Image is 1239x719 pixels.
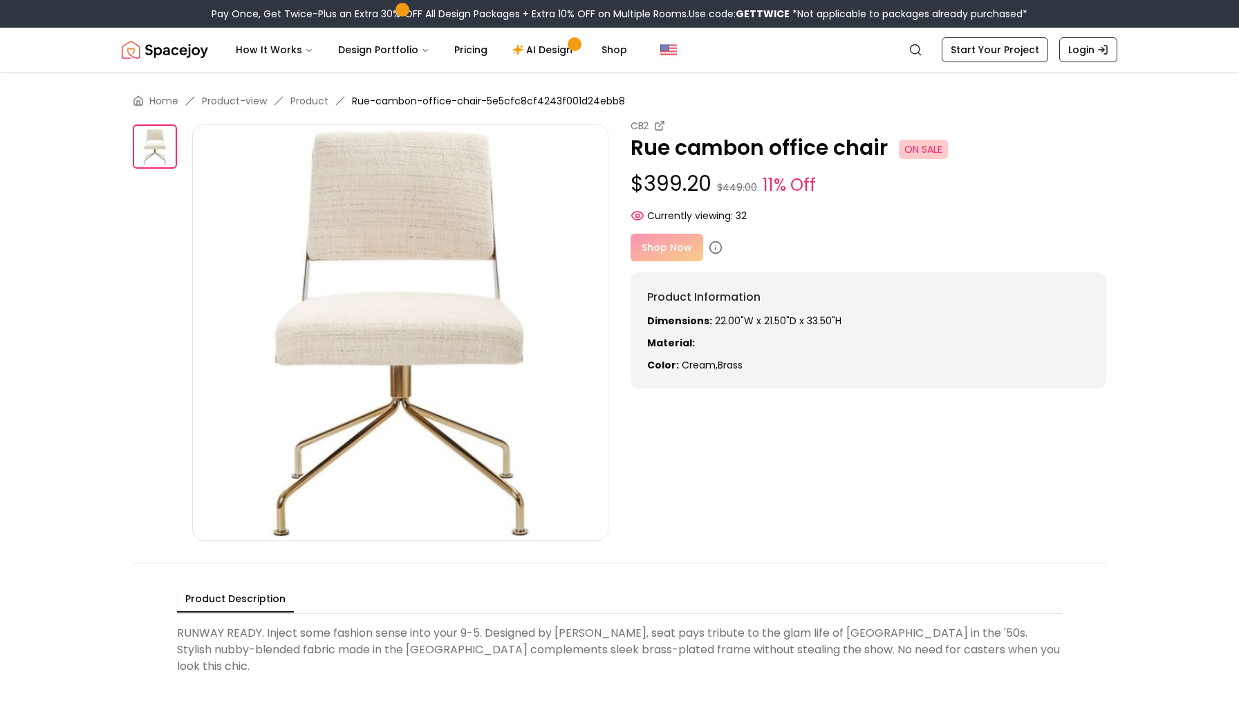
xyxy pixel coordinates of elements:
[327,36,440,64] button: Design Portfolio
[647,314,1090,328] p: 22.00"W x 21.50"D x 33.50"H
[647,289,1090,306] h6: Product Information
[122,36,208,64] img: Spacejoy Logo
[501,36,588,64] a: AI Design
[225,36,638,64] nav: Main
[660,41,677,58] img: United States
[202,94,267,108] a: Product-view
[647,358,679,372] strong: Color:
[631,119,649,133] small: CB2
[1059,37,1117,62] a: Login
[177,586,294,613] button: Product Description
[647,336,695,350] strong: Material:
[631,171,1106,198] p: $399.20
[122,28,1117,72] nav: Global
[763,173,816,198] small: 11% Off
[736,7,790,21] b: GETTWICE
[443,36,499,64] a: Pricing
[290,94,328,108] a: Product
[192,124,608,541] img: https://storage.googleapis.com/spacejoy-main/assets/5e5cfc8cf4243f001d24ebb8/image/Office chair.jpg
[352,94,625,108] span: Rue-cambon-office-chair-5e5cfc8cf4243f001d24ebb8
[647,314,712,328] strong: Dimensions:
[682,358,718,372] span: cream ,
[942,37,1048,62] a: Start Your Project
[133,124,177,169] img: https://storage.googleapis.com/spacejoy-main/assets/5e5cfc8cf4243f001d24ebb8/image/Office chair.jpg
[689,7,790,21] span: Use code:
[718,358,743,372] span: brass
[899,140,948,159] span: ON SALE
[212,7,1027,21] div: Pay Once, Get Twice-Plus an Extra 30% OFF All Design Packages + Extra 10% OFF on Multiple Rooms.
[631,136,1106,160] p: Rue cambon office chair
[225,36,324,64] button: How It Works
[590,36,638,64] a: Shop
[122,36,208,64] a: Spacejoy
[790,7,1027,21] span: *Not applicable to packages already purchased*
[647,209,733,223] span: Currently viewing:
[149,94,178,108] a: Home
[177,619,1062,680] div: RUNWAY READY. Inject some fashion sense into your 9-5. Designed by [PERSON_NAME], seat pays tribu...
[133,94,1106,108] nav: breadcrumb
[736,209,747,223] span: 32
[717,180,757,194] small: $449.00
